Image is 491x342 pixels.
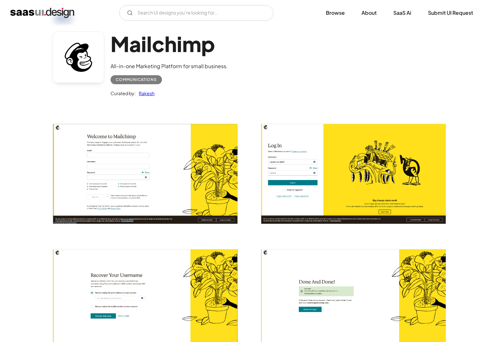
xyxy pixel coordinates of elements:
a: open lightbox [261,124,446,223]
div: Curated by: [111,89,136,97]
a: Browse [318,6,353,20]
img: 60178065710fdf421d6e09c7_Mailchimp-Signup.jpg [53,124,237,223]
a: Submit UI Request [420,6,481,20]
a: Rakesh [136,89,155,97]
div: Communications [116,76,157,84]
input: Search UI designs you're looking for... [119,5,273,21]
img: 601780657cad090fc30deb59_Mailchimp-Login.jpg [261,124,446,223]
a: open lightbox [53,124,237,223]
form: Email Form [119,5,273,21]
div: All-in-one Marketing Platform for small business. [111,62,228,70]
a: SaaS Ai [386,6,419,20]
h1: Mailchimp [111,32,228,56]
a: home [10,8,74,18]
a: About [354,6,384,20]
